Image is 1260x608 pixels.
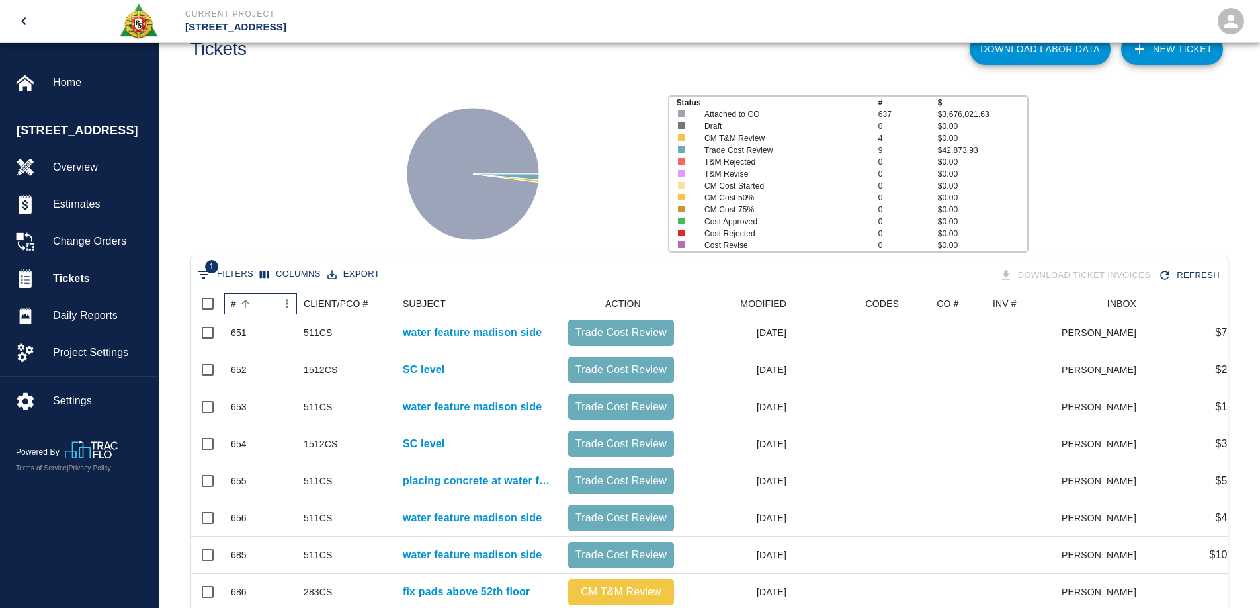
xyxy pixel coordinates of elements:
button: Sort [236,294,255,313]
p: $0.00 [938,120,1027,132]
p: 9 [878,144,938,156]
div: 511CS [304,511,333,525]
p: $ [938,97,1027,109]
div: 686 [231,586,247,599]
div: 511CS [304,326,333,339]
div: [DATE] [681,425,793,462]
p: Current Project [185,8,702,20]
a: NEW TICKET [1121,33,1223,65]
p: 637 [878,109,938,120]
p: $0.00 [938,168,1027,180]
div: 511CS [304,474,333,488]
div: CODES [865,293,899,314]
p: $42,873.93 [938,144,1027,156]
p: 0 [878,120,938,132]
p: Status [676,97,878,109]
div: 1512CS [304,437,338,451]
div: CLIENT/PCO # [304,293,368,314]
a: SC level [403,436,444,452]
span: | [67,464,69,472]
div: CO # [937,293,958,314]
div: [DATE] [681,499,793,537]
p: 0 [878,156,938,168]
span: 1 [205,260,218,273]
a: SC level [403,362,444,378]
div: 651 [231,326,247,339]
div: ACTION [562,293,681,314]
p: $0.00 [938,192,1027,204]
div: [DATE] [681,537,793,574]
div: [DATE] [681,388,793,425]
p: Cost Rejected [704,228,861,239]
p: 0 [878,228,938,239]
p: 0 [878,168,938,180]
div: INBOX [1107,293,1136,314]
a: Privacy Policy [69,464,111,472]
a: water feature madison side [403,510,542,526]
p: $0.00 [938,204,1027,216]
p: CM Cost Started [704,180,861,192]
p: Trade Cost Review [573,325,669,341]
p: CM Cost 75% [704,204,861,216]
span: Project Settings [53,345,147,361]
div: ACTION [605,293,641,314]
p: $0.00 [938,180,1027,192]
div: [PERSON_NAME] [1062,351,1143,388]
p: 4 [878,132,938,144]
p: T&M Rejected [704,156,861,168]
p: 0 [878,192,938,204]
div: [DATE] [681,314,793,351]
a: fix pads above 52th floor [403,584,530,600]
p: Trade Cost Review [573,473,669,489]
div: 654 [231,437,247,451]
h1: Tickets [190,38,247,60]
p: CM T&M Review [573,584,669,600]
p: placing concrete at water feature madison side [403,473,555,489]
div: # [224,293,297,314]
div: CO # [905,293,986,314]
div: INV # [993,293,1017,314]
p: Trade Cost Review [573,547,669,563]
div: 283CS [304,586,333,599]
p: 0 [878,216,938,228]
p: 0 [878,239,938,251]
p: CM Cost 50% [704,192,861,204]
div: 1512CS [304,363,338,376]
div: 511CS [304,548,333,562]
div: 653 [231,400,247,413]
span: Settings [53,393,147,409]
p: Trade Cost Review [573,510,669,526]
p: [STREET_ADDRESS] [185,20,702,35]
p: Draft [704,120,861,132]
div: INV # [986,293,1062,314]
div: MODIFIED [681,293,793,314]
p: Trade Cost Review [704,144,861,156]
a: water feature madison side [403,399,542,415]
button: Refresh [1155,264,1225,287]
div: 652 [231,363,247,376]
p: $0.00 [938,228,1027,239]
img: Roger & Sons Concrete [118,3,159,40]
p: T&M Revise [704,168,861,180]
div: SUBJECT [396,293,562,314]
img: TracFlo [65,441,118,458]
p: # [878,97,938,109]
div: 511CS [304,400,333,413]
p: CM T&M Review [704,132,861,144]
div: Chat Widget [1194,544,1260,608]
span: [STREET_ADDRESS] [17,122,151,140]
button: Export [324,264,383,284]
span: Overview [53,159,147,175]
div: [DATE] [681,462,793,499]
button: open drawer [8,5,40,37]
div: Refresh the list [1155,264,1225,287]
span: Estimates [53,196,147,212]
a: water feature madison side [403,325,542,341]
p: Attached to CO [704,109,861,120]
div: SUBJECT [403,293,446,314]
p: Trade Cost Review [573,399,669,415]
div: CODES [793,293,905,314]
button: Download Labor Data [970,33,1111,65]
